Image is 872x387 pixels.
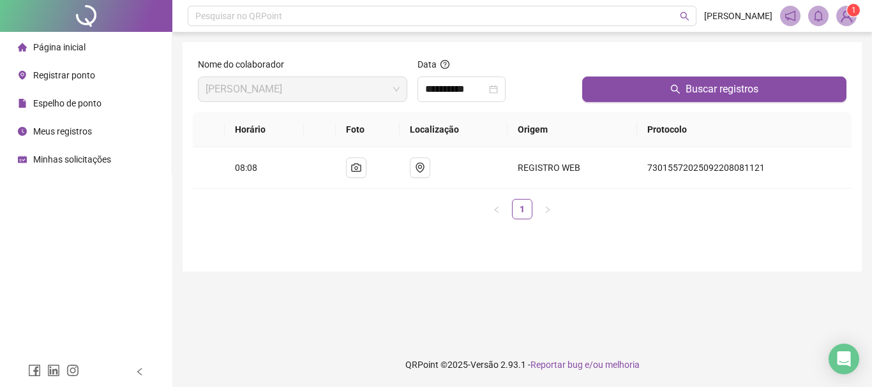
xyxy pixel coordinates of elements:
[637,147,852,189] td: 73015572025092208081121
[33,70,95,80] span: Registrar ponto
[400,112,508,147] th: Localização
[507,112,636,147] th: Origem
[336,112,400,147] th: Foto
[206,77,400,101] span: VANESSA DA SILVA CORDEIRO
[785,10,796,22] span: notification
[486,199,507,219] li: Página anterior
[18,99,27,108] span: file
[33,126,92,136] span: Meus registros
[28,364,41,377] span: facebook
[507,147,636,189] td: REGISTRO WEB
[417,59,437,69] span: Data
[813,10,824,22] span: bell
[493,206,500,214] span: left
[486,199,507,219] button: left
[637,112,852,147] th: Protocolo
[351,163,361,173] span: camera
[537,199,558,219] li: Próxima página
[18,71,27,80] span: environment
[530,360,640,370] span: Reportar bug e/ou melhoria
[235,163,257,173] span: 08:08
[670,84,680,94] span: search
[847,4,860,17] sup: Atualize o seu contato no menu Meus Dados
[837,6,856,26] img: 95045
[852,6,856,15] span: 1
[512,199,532,219] li: 1
[198,57,292,71] label: Nome do colaborador
[33,154,111,164] span: Minhas solicitações
[33,98,101,108] span: Espelho de ponto
[33,42,86,52] span: Página inicial
[18,155,27,164] span: schedule
[537,199,558,219] button: right
[544,206,552,214] span: right
[440,60,449,69] span: question-circle
[582,77,846,102] button: Buscar registros
[135,367,144,376] span: left
[225,112,304,147] th: Horário
[415,163,425,173] span: environment
[47,364,60,377] span: linkedin
[470,360,499,370] span: Versão
[66,364,79,377] span: instagram
[18,127,27,136] span: clock-circle
[686,82,758,97] span: Buscar registros
[513,200,532,219] a: 1
[172,342,872,387] footer: QRPoint © 2025 - 2.93.1 -
[704,9,772,23] span: [PERSON_NAME]
[829,344,859,374] div: Open Intercom Messenger
[680,11,689,21] span: search
[18,43,27,52] span: home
